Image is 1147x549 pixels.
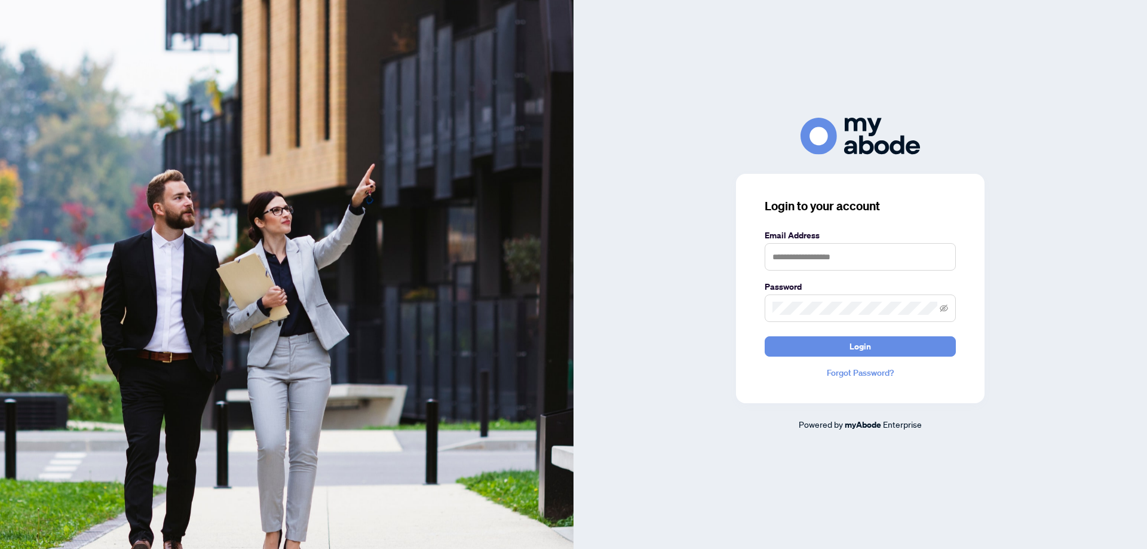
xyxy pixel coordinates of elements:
[849,337,871,356] span: Login
[765,366,956,379] a: Forgot Password?
[940,304,948,312] span: eye-invisible
[883,419,922,430] span: Enterprise
[765,336,956,357] button: Login
[801,118,920,154] img: ma-logo
[765,280,956,293] label: Password
[765,198,956,214] h3: Login to your account
[845,418,881,431] a: myAbode
[799,419,843,430] span: Powered by
[765,229,956,242] label: Email Address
